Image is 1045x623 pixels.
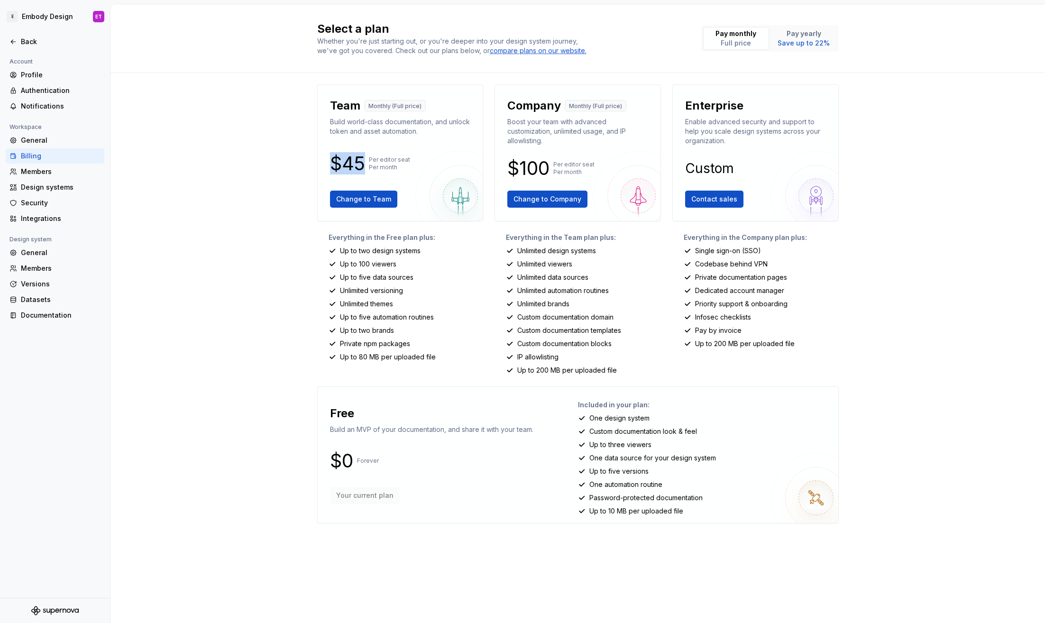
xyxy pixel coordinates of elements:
div: Members [21,264,101,273]
a: Design systems [6,180,104,195]
p: Company [507,98,561,113]
a: Authentication [6,83,104,98]
p: Single sign-on (SSO) [695,246,761,256]
button: Change to Team [330,191,397,208]
p: Up to five data sources [340,273,413,282]
p: Up to five versions [589,467,649,476]
p: IP allowlisting [517,352,559,362]
a: General [6,245,104,260]
p: Dedicated account manager [695,286,784,295]
h2: Select a plan [317,21,690,37]
p: Unlimited viewers [517,259,572,269]
div: Notifications [21,101,101,111]
p: Custom documentation templates [517,326,621,335]
div: Account [6,56,37,67]
span: Change to Company [513,194,581,204]
div: Embody Design [22,12,73,21]
button: Change to Company [507,191,587,208]
div: Integrations [21,214,101,223]
div: Datasets [21,295,101,304]
div: Whether you're just starting out, or you're deeper into your design system journey, we've got you... [317,37,592,55]
p: Custom documentation domain [517,312,614,322]
p: Password-protected documentation [589,493,703,503]
button: Contact sales [685,191,743,208]
div: ET [95,13,102,20]
p: Up to three viewers [589,440,651,449]
span: Contact sales [691,194,737,204]
p: Private npm packages [340,339,410,348]
a: Supernova Logo [31,606,79,615]
p: $45 [330,158,365,169]
div: General [21,248,101,257]
p: $100 [507,163,550,174]
p: Save up to 22% [778,38,830,48]
p: One design system [589,413,650,423]
div: E [7,11,18,22]
a: Back [6,34,104,49]
p: Private documentation pages [695,273,787,282]
p: Up to 200 MB per uploaded file [695,339,795,348]
p: Enable advanced security and support to help you scale design systems across your organization. [685,117,826,146]
p: Monthly (Full price) [368,102,422,110]
p: Team [330,98,360,113]
p: Infosec checklists [695,312,751,322]
p: Up to five automation routines [340,312,434,322]
p: Per editor seat Per month [553,161,595,176]
a: Notifications [6,99,104,114]
p: One automation routine [589,480,662,489]
a: Profile [6,67,104,82]
p: Unlimited themes [340,299,393,309]
a: compare plans on our website. [490,46,587,55]
p: Build an MVP of your documentation, and share it with your team. [330,425,533,434]
div: Profile [21,70,101,80]
p: Full price [715,38,756,48]
a: Members [6,164,104,179]
p: Enterprise [685,98,743,113]
a: Billing [6,148,104,164]
p: Free [330,406,354,421]
p: Codebase behind VPN [695,259,768,269]
button: EEmbody DesignET [2,6,108,27]
div: Members [21,167,101,176]
p: Unlimited data sources [517,273,588,282]
p: Everything in the Company plan plus: [684,233,839,242]
p: Custom [685,163,734,174]
div: Documentation [21,311,101,320]
p: Custom documentation look & feel [589,427,697,436]
a: Documentation [6,308,104,323]
p: Up to two design systems [340,246,421,256]
div: Design systems [21,183,101,192]
p: Per editor seat Per month [369,156,410,171]
p: Unlimited design systems [517,246,596,256]
p: Build world-class documentation, and unlock token and asset automation. [330,117,471,136]
div: Authentication [21,86,101,95]
a: Security [6,195,104,211]
button: Pay monthlyFull price [703,27,769,50]
a: Datasets [6,292,104,307]
p: Everything in the Team plan plus: [506,233,661,242]
a: General [6,133,104,148]
p: Up to 200 MB per uploaded file [517,366,617,375]
p: One data source for your design system [589,453,716,463]
p: Up to 80 MB per uploaded file [340,352,436,362]
p: Pay by invoice [695,326,742,335]
p: Monthly (Full price) [569,102,622,110]
div: Workspace [6,121,46,133]
p: Everything in the Free plan plus: [329,233,484,242]
p: $0 [330,455,353,467]
p: Unlimited brands [517,299,569,309]
p: Unlimited automation routines [517,286,609,295]
p: Up to two brands [340,326,394,335]
div: Back [21,37,101,46]
p: Boost your team with advanced customization, unlimited usage, and IP allowlisting. [507,117,648,146]
p: Up to 10 MB per uploaded file [589,506,683,516]
p: Pay monthly [715,29,756,38]
div: Versions [21,279,101,289]
p: Unlimited versioning [340,286,403,295]
a: Integrations [6,211,104,226]
p: Custom documentation blocks [517,339,612,348]
button: Pay yearlySave up to 22% [771,27,837,50]
p: Up to 100 viewers [340,259,396,269]
span: Change to Team [336,194,391,204]
div: General [21,136,101,145]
